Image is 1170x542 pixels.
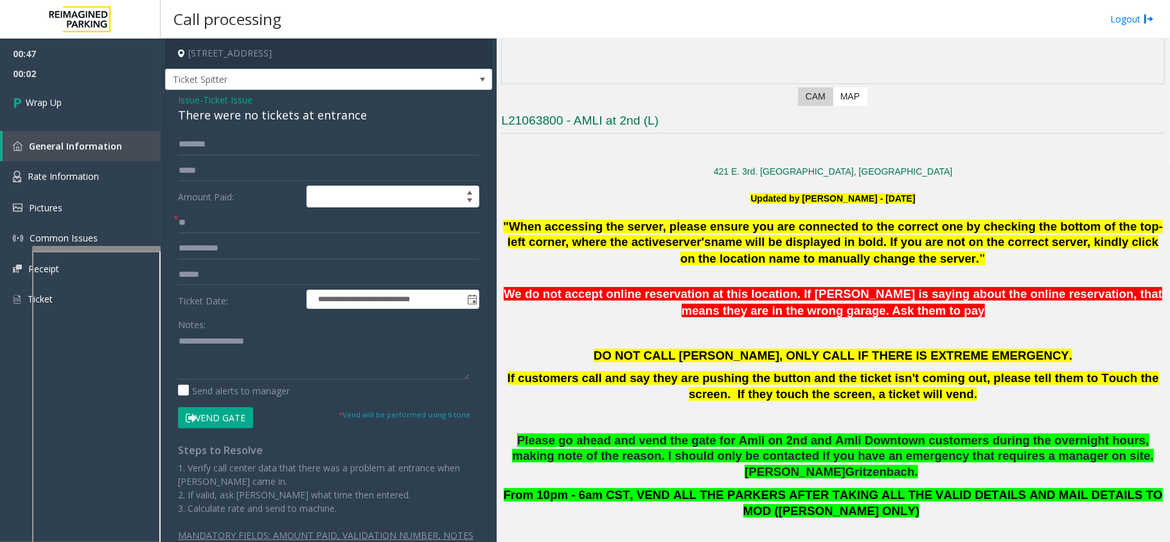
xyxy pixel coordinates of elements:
label: Send alerts to manager [178,384,290,398]
span: DO NOT CALL [PERSON_NAME], ONLY CALL IF THERE IS EXTREME EMERGENCY. [594,349,1072,362]
span: Wrap Up [26,96,62,109]
div: There were no tickets at entrance [178,107,479,124]
label: Map [833,87,867,106]
span: Gritzenbach [846,465,915,478]
span: Toggle popup [465,290,479,308]
img: 'icon' [13,171,21,182]
span: We do not accept online reservation at this location. If [PERSON_NAME] is saying about the online... [504,287,1162,318]
img: 'icon' [13,204,22,212]
span: Decrease value [461,197,479,207]
h4: Steps to Resolve [178,444,479,457]
img: 'icon' [13,233,23,243]
p: 3. Calculate rate and send to machine. [178,502,479,515]
span: Increase value [461,186,479,197]
img: 'icon' [13,293,21,305]
span: Common Issues [30,232,98,244]
u: MANDATORY FIELDS: AMOUNT PAID, VALIDATION NUMBER, NOTES [178,529,474,541]
span: Ticket [28,293,53,305]
a: General Information [3,131,161,161]
p: 2. If valid, ask [PERSON_NAME] what time then entered. [178,488,479,502]
label: Amount Paid: [175,186,303,207]
span: From 10pm - 6am CST, VEND ALL THE PARKERS AFTER TAKING ALL THE VALID DETAILS AND MAIL DETAILS TO ... [504,488,1163,518]
span: "When accessing the server, please ensure you are connected to the correct one by checking the bo... [503,220,1163,249]
a: 421 E. 3rd. [GEOGRAPHIC_DATA], [GEOGRAPHIC_DATA] [714,166,953,177]
h4: [STREET_ADDRESS] [165,39,492,69]
span: server's [666,235,711,249]
a: Logout [1110,12,1154,26]
span: Receipt [28,263,59,275]
span: name will be displayed in bold. If you are not on the correct server, kindly click on the locatio... [680,235,1158,265]
p: 1. Verify call center data that there was a problem at entrance when [PERSON_NAME] came in. [178,461,479,488]
span: Rate Information [28,170,99,182]
label: Notes: [178,313,206,331]
span: Pictures [29,202,62,214]
span: Ticket Issue [203,93,253,107]
h3: L21063800 - AMLI at 2nd (L) [501,112,1165,134]
font: If customers call and say they are pushing the button and the ticket isn't coming out, please tel... [508,371,1159,401]
label: CAM [798,87,833,106]
img: 'icon' [13,265,22,273]
label: Ticket Date: [175,290,303,309]
span: ." [976,252,986,265]
span: - [200,94,253,106]
span: Please go ahead and vend the gate for Amli on 2nd and Amli Downtown customers during the overnigh... [512,433,1153,479]
span: Issue [178,93,200,107]
font: Updated by [PERSON_NAME] - [DATE] [750,193,915,204]
h3: Call processing [167,3,288,35]
img: 'icon' [13,141,22,151]
img: logout [1144,12,1154,26]
small: Vend will be performed using 6 tone [339,410,470,419]
button: Vend Gate [178,407,253,429]
span: . [915,465,918,478]
span: Ticket Spitter [166,69,427,90]
span: General Information [29,140,122,152]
